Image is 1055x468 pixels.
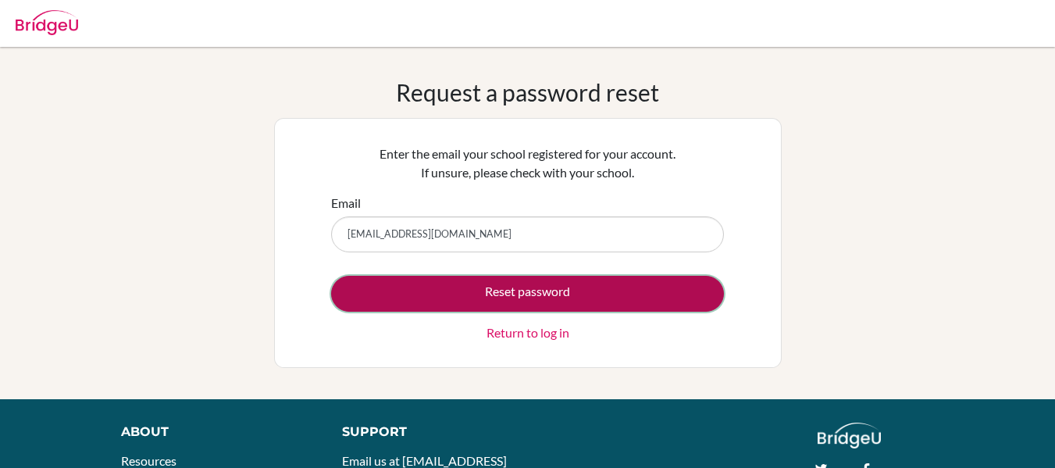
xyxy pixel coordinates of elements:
[16,10,78,35] img: Bridge-U
[121,423,307,441] div: About
[818,423,881,448] img: logo_white@2x-f4f0deed5e89b7ecb1c2cc34c3e3d731f90f0f143d5ea2071677605dd97b5244.png
[331,276,724,312] button: Reset password
[121,453,176,468] a: Resources
[396,78,659,106] h1: Request a password reset
[487,323,569,342] a: Return to log in
[331,194,361,213] label: Email
[331,145,724,182] p: Enter the email your school registered for your account. If unsure, please check with your school.
[342,423,512,441] div: Support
